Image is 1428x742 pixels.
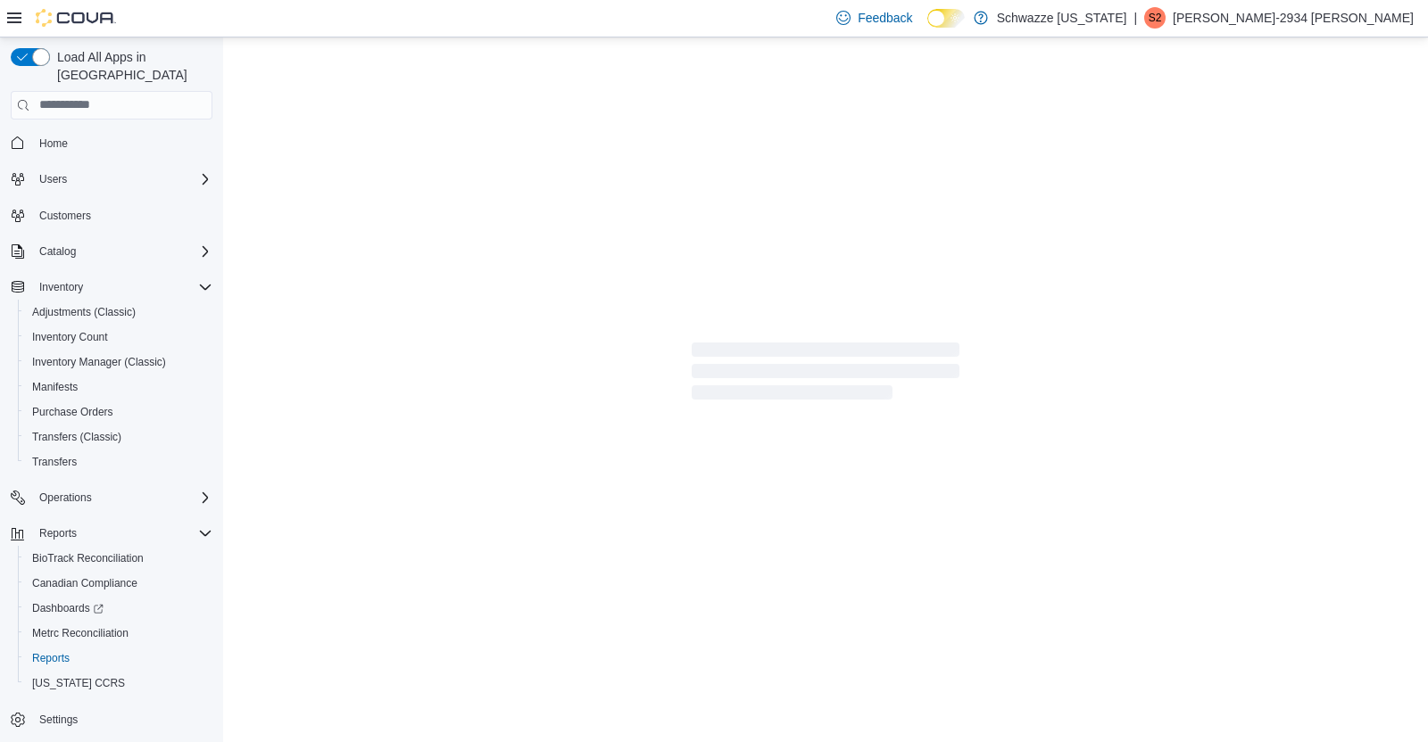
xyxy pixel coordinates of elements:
button: Settings [4,706,220,732]
span: Adjustments (Classic) [25,301,212,323]
span: Customers [32,204,212,227]
span: Metrc Reconciliation [32,626,129,640]
p: [PERSON_NAME]-2934 [PERSON_NAME] [1173,7,1414,29]
span: Reports [32,523,212,544]
button: Transfers [18,449,220,474]
button: Inventory Manager (Classic) [18,350,220,375]
button: Catalog [32,241,83,262]
button: Users [32,169,74,190]
span: Purchase Orders [25,401,212,423]
a: Transfers [25,451,84,473]
span: Reports [39,526,77,540]
button: [US_STATE] CCRS [18,671,220,696]
button: Adjustments (Classic) [18,300,220,325]
span: Users [32,169,212,190]
a: Adjustments (Classic) [25,301,143,323]
span: Transfers [25,451,212,473]
span: Home [32,132,212,154]
a: Inventory Manager (Classic) [25,351,173,373]
button: Metrc Reconciliation [18,621,220,646]
button: Transfers (Classic) [18,425,220,449]
span: Reports [32,651,70,665]
span: Metrc Reconciliation [25,622,212,644]
a: Reports [25,647,77,669]
span: S2 [1149,7,1162,29]
span: Operations [39,491,92,505]
button: Operations [4,485,220,510]
span: Canadian Compliance [25,573,212,594]
span: Load All Apps in [GEOGRAPHIC_DATA] [50,48,212,84]
a: Manifests [25,376,85,398]
button: BioTrack Reconciliation [18,546,220,571]
input: Dark Mode [927,9,965,28]
span: Dark Mode [927,28,928,29]
a: Dashboards [25,598,111,619]
button: Users [4,167,220,192]
button: Catalog [4,239,220,264]
span: Transfers (Classic) [25,426,212,448]
span: Inventory Count [32,330,108,344]
button: Customers [4,202,220,228]
span: Settings [32,708,212,730]
span: [US_STATE] CCRS [32,676,125,690]
a: Dashboards [18,596,220,621]
a: Home [32,133,75,154]
span: Home [39,136,68,151]
span: Dashboards [32,601,104,615]
button: Reports [4,521,220,546]
button: Purchase Orders [18,400,220,425]
span: Transfers [32,455,77,469]
a: Transfers (Classic) [25,426,129,448]
span: Settings [39,713,78,727]
span: BioTrack Reconciliation [25,548,212,569]
a: Settings [32,709,85,730]
span: Customers [39,209,91,223]
span: Transfers (Classic) [32,430,121,444]
span: Washington CCRS [25,672,212,694]
a: BioTrack Reconciliation [25,548,151,569]
a: Purchase Orders [25,401,120,423]
span: Inventory Manager (Classic) [32,355,166,369]
span: Catalog [32,241,212,262]
p: | [1133,7,1137,29]
button: Inventory Count [18,325,220,350]
span: Feedback [858,9,912,27]
span: Reports [25,647,212,669]
span: Inventory Manager (Classic) [25,351,212,373]
a: Canadian Compliance [25,573,145,594]
span: Inventory [39,280,83,294]
button: Inventory [4,275,220,300]
a: Metrc Reconciliation [25,622,136,644]
button: Inventory [32,276,90,298]
a: Inventory Count [25,326,115,348]
span: Dashboards [25,598,212,619]
span: Canadian Compliance [32,576,137,590]
button: Operations [32,487,99,508]
span: Adjustments (Classic) [32,305,136,319]
span: Loading [692,346,959,403]
button: Canadian Compliance [18,571,220,596]
span: Catalog [39,244,76,259]
span: BioTrack Reconciliation [32,551,144,565]
p: Schwazze [US_STATE] [997,7,1127,29]
button: Reports [18,646,220,671]
span: Users [39,172,67,186]
span: Manifests [25,376,212,398]
span: Inventory [32,276,212,298]
a: Customers [32,205,98,227]
span: Purchase Orders [32,405,113,419]
button: Home [4,130,220,156]
img: Cova [36,9,116,27]
div: Steven-2934 Fuentes [1144,7,1166,29]
span: Operations [32,487,212,508]
button: Manifests [18,375,220,400]
span: Inventory Count [25,326,212,348]
button: Reports [32,523,84,544]
a: [US_STATE] CCRS [25,672,132,694]
span: Manifests [32,380,78,394]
